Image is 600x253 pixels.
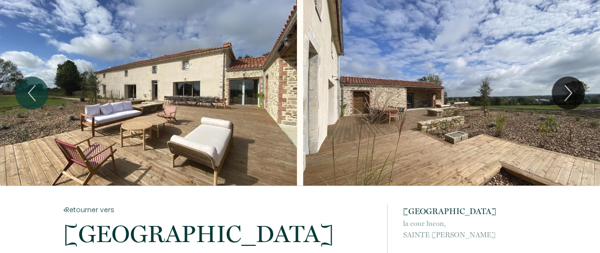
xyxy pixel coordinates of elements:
button: Previous [15,76,48,110]
p: [GEOGRAPHIC_DATA] [64,222,375,246]
p: SAINTE [PERSON_NAME] [403,218,536,241]
p: [GEOGRAPHIC_DATA] [403,205,536,218]
a: Retourner vers [64,205,375,215]
span: la cour lucon, [403,218,536,229]
button: Next [552,76,585,110]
